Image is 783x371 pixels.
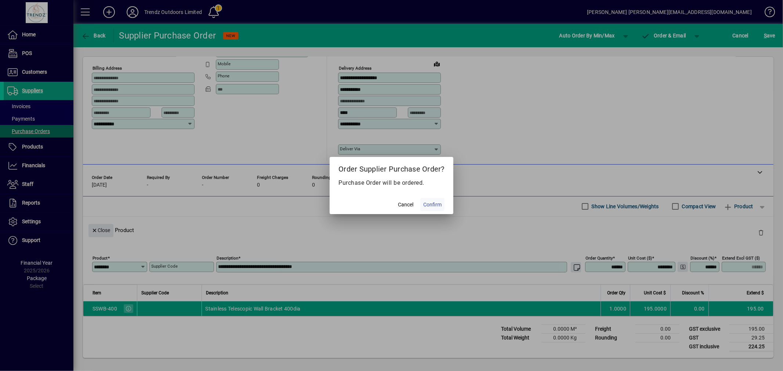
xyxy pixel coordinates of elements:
[420,198,445,211] button: Confirm
[338,179,445,187] p: Purchase Order will be ordered.
[423,201,442,209] span: Confirm
[398,201,413,209] span: Cancel
[394,198,417,211] button: Cancel
[330,157,453,178] h2: Order Supplier Purchase Order?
